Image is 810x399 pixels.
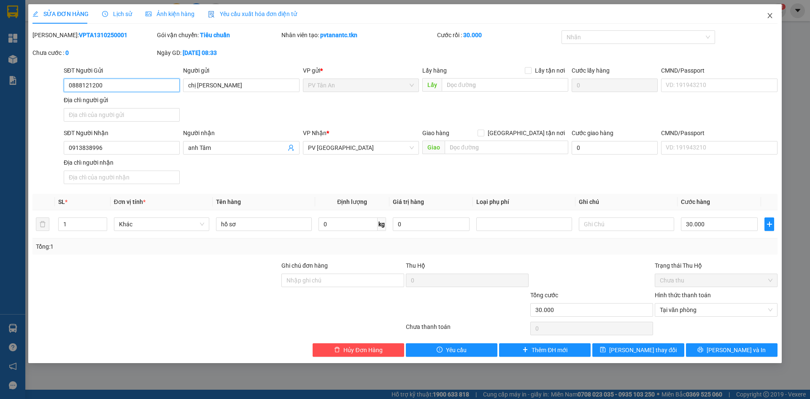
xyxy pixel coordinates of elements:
div: Gói vận chuyển: [157,30,280,40]
th: Loại phụ phí [473,194,575,210]
input: Dọc đường [442,78,568,92]
span: picture [146,11,151,17]
th: Ghi chú [575,194,678,210]
span: Lấy hàng [422,67,447,74]
b: 0 [65,49,69,56]
span: PV Tây Ninh [308,141,414,154]
div: SĐT Người Gửi [64,66,180,75]
div: Địa chỉ người gửi [64,95,180,105]
div: [PERSON_NAME]: [32,30,155,40]
span: Lấy tận nơi [532,66,568,75]
label: Cước lấy hàng [572,67,610,74]
span: kg [378,217,386,231]
div: Cước rồi : [437,30,560,40]
div: Địa chỉ người nhận [64,158,180,167]
span: Khác [119,218,204,231]
div: Chưa thanh toán [405,322,529,337]
span: user-add [288,144,294,151]
span: Tại văn phòng [660,304,772,316]
span: clock-circle [102,11,108,17]
button: exclamation-circleYêu cầu [406,343,497,357]
div: Chưa cước : [32,48,155,57]
span: Lịch sử [102,11,132,17]
b: 30.000 [463,32,482,38]
input: Địa chỉ của người nhận [64,171,180,184]
li: Hotline: 1900 8153 [79,31,353,42]
div: Người nhận [183,128,299,138]
b: Tiêu chuẩn [200,32,230,38]
span: delete [334,347,340,353]
span: PV Tân An [308,79,414,92]
input: Cước giao hàng [572,141,658,155]
img: icon [208,11,215,18]
span: SỬA ĐƠN HÀNG [32,11,89,17]
span: Tên hàng [216,198,241,205]
span: Đơn vị tính [114,198,146,205]
img: logo.jpg [11,11,53,53]
div: CMND/Passport [661,66,777,75]
span: Giao [422,141,445,154]
input: Địa chỉ của người gửi [64,108,180,122]
button: printer[PERSON_NAME] và In [686,343,778,357]
span: SL [58,198,65,205]
input: Cước lấy hàng [572,79,658,92]
span: [PERSON_NAME] và In [707,345,766,355]
div: Tổng: 1 [36,242,313,251]
span: Cước hàng [681,198,710,205]
span: printer [697,347,703,353]
span: Định lượng [337,198,367,205]
input: Ghi chú đơn hàng [281,274,404,287]
span: plus [765,221,773,228]
label: Cước giao hàng [572,130,613,136]
span: Chưa thu [660,274,772,287]
div: Trạng thái Thu Hộ [655,261,778,270]
button: delete [36,217,49,231]
span: close [767,12,773,19]
input: Dọc đường [445,141,568,154]
div: Nhân viên tạo: [281,30,435,40]
span: Tổng cước [530,292,558,299]
button: Close [758,4,782,28]
span: Yêu cầu [446,345,467,355]
span: Lấy [422,78,442,92]
button: plus [764,217,774,231]
b: GỬI : PV Tân An [11,61,93,75]
span: edit [32,11,38,17]
span: [GEOGRAPHIC_DATA] tận nơi [484,128,568,138]
div: CMND/Passport [661,128,777,138]
span: Thu Hộ [406,262,425,269]
button: save[PERSON_NAME] thay đổi [592,343,684,357]
div: Người gửi [183,66,299,75]
b: pvtanantc.tkn [320,32,357,38]
span: Thêm ĐH mới [532,345,567,355]
li: [STREET_ADDRESS][PERSON_NAME]. [GEOGRAPHIC_DATA], Tỉnh [GEOGRAPHIC_DATA] [79,21,353,31]
button: deleteHủy Đơn Hàng [313,343,404,357]
b: VPTA1310250001 [79,32,127,38]
span: Yêu cầu xuất hóa đơn điện tử [208,11,297,17]
span: save [600,347,606,353]
span: Ảnh kiện hàng [146,11,194,17]
b: [DATE] 08:33 [183,49,217,56]
span: VP Nhận [303,130,327,136]
button: plusThêm ĐH mới [499,343,591,357]
span: Giá trị hàng [393,198,424,205]
input: Ghi Chú [579,217,674,231]
input: VD: Bàn, Ghế [216,217,311,231]
div: Ngày GD: [157,48,280,57]
span: plus [522,347,528,353]
span: [PERSON_NAME] thay đổi [609,345,677,355]
span: Giao hàng [422,130,449,136]
span: Hủy Đơn Hàng [343,345,382,355]
div: VP gửi [303,66,419,75]
label: Ghi chú đơn hàng [281,262,328,269]
label: Hình thức thanh toán [655,292,711,299]
span: exclamation-circle [437,347,443,353]
div: SĐT Người Nhận [64,128,180,138]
